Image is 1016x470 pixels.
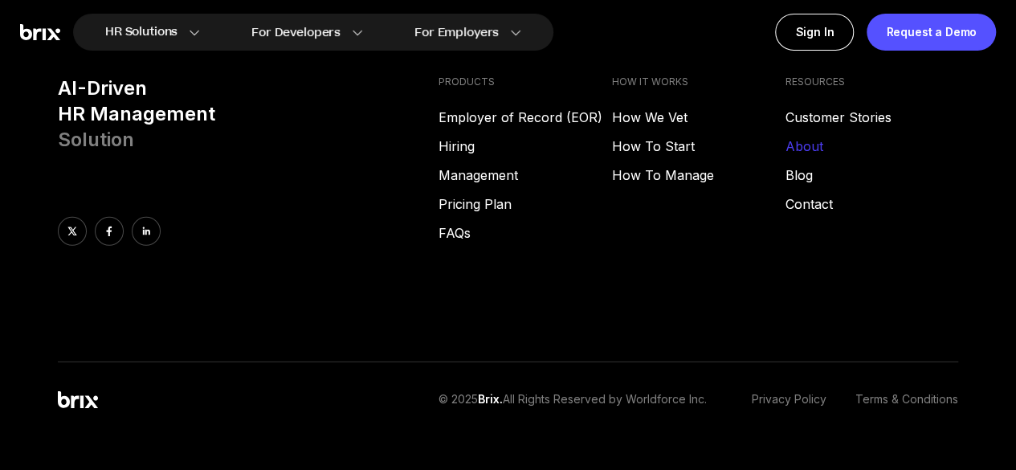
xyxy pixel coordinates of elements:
h4: PRODUCTS [439,76,612,88]
span: Solution [58,128,134,151]
a: FAQs [439,223,612,243]
p: © 2025 All Rights Reserved by Worldforce Inc. [439,391,707,408]
span: Brix. [478,392,503,406]
a: Request a Demo [867,14,996,51]
span: For Employers [414,24,499,41]
span: For Developers [251,24,341,41]
a: Employer of Record (EOR) [439,108,612,127]
a: Pricing Plan [439,194,612,214]
a: Customer Stories [785,108,958,127]
a: About [785,137,958,156]
h3: AI-Driven HR Management [58,76,426,153]
a: How We Vet [612,108,785,127]
a: Privacy Policy [752,391,826,408]
a: Blog [785,166,958,185]
h4: RESOURCES [785,76,958,88]
a: How To Start [612,137,785,156]
img: Brix Logo [20,24,60,41]
a: Management [439,166,612,185]
img: Brix Logo [58,391,98,408]
a: How To Manage [612,166,785,185]
span: HR Solutions [105,19,177,45]
a: Sign In [775,14,854,51]
h4: HOW IT WORKS [612,76,785,88]
a: Contact [785,194,958,214]
a: Terms & Conditions [855,391,958,408]
a: Hiring [439,137,612,156]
